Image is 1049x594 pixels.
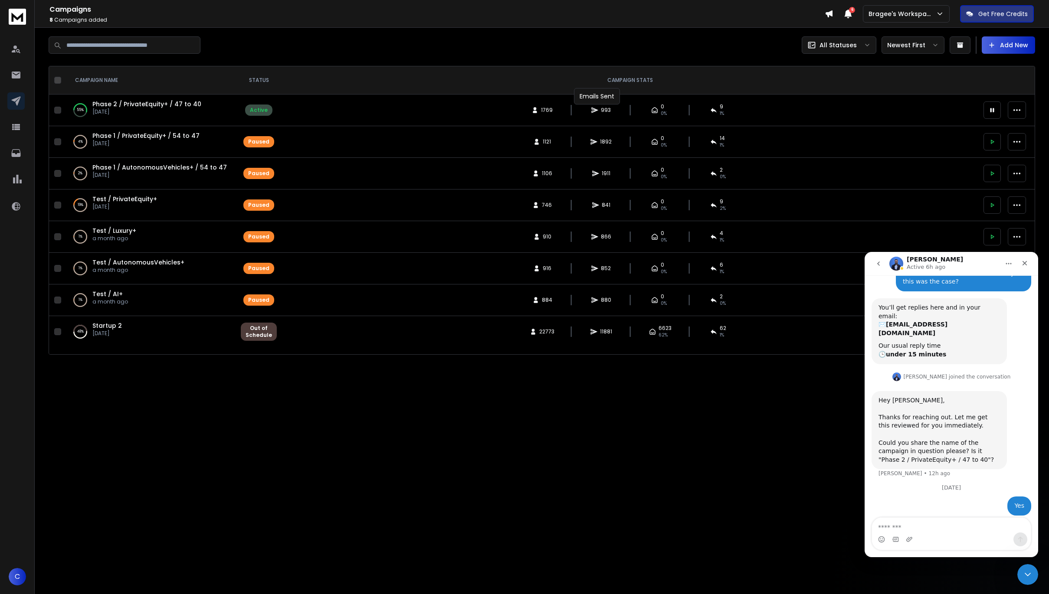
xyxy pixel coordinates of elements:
[601,233,611,240] span: 866
[248,297,269,304] div: Paused
[869,10,936,18] p: Bragee's Workspace
[65,158,236,189] td: 2%Phase 1 / AutonomousVehicles+ / 54 to 47[DATE]
[661,293,664,300] span: 0
[661,103,664,110] span: 0
[661,237,667,244] span: 0%
[602,202,610,209] span: 841
[720,142,724,149] span: 1 %
[1017,564,1038,585] iframe: Intercom live chat
[720,293,723,300] span: 2
[543,265,551,272] span: 916
[720,332,724,339] span: 1 %
[65,66,236,95] th: CAMPAIGN NAME
[92,258,184,267] a: Test / AutonomousVehicles+
[236,66,282,95] th: STATUS
[720,198,723,205] span: 9
[661,205,667,212] span: 0%
[248,202,269,209] div: Paused
[602,170,610,177] span: 1911
[49,16,825,23] p: Campaigns added
[720,173,726,180] span: 0 %
[78,201,83,209] p: 19 %
[92,203,157,210] p: [DATE]
[65,253,236,284] td: 1%Test / AutonomousVehicles+a month ago
[720,325,726,332] span: 62
[248,138,269,145] div: Paused
[92,172,227,179] p: [DATE]
[65,221,236,253] td: 1%Test / Luxury+a month ago
[882,36,944,54] button: Newest First
[79,296,82,304] p: 1 %
[92,321,122,330] a: Startup 2
[661,166,664,173] span: 0
[9,9,26,25] img: logo
[65,126,236,158] td: 4%Phase 1 / PrivateEquity+ / 54 to 47[DATE]
[92,298,128,305] p: a month ago
[601,297,611,304] span: 880
[720,268,724,275] span: 1 %
[77,106,84,114] p: 55 %
[601,265,611,272] span: 852
[78,137,83,146] p: 4 %
[865,252,1038,557] iframe: Intercom live chat
[600,138,612,145] span: 1892
[600,328,612,335] span: 11881
[248,170,269,177] div: Paused
[539,328,554,335] span: 22773
[65,316,236,348] td: 48%Startup 2[DATE]
[720,300,726,307] span: 0 %
[543,138,551,145] span: 1121
[9,568,26,585] span: C
[78,169,82,178] p: 2 %
[248,233,269,240] div: Paused
[92,108,201,115] p: [DATE]
[92,100,201,108] a: Phase 2 / PrivateEquity+ / 47 to 40
[720,166,723,173] span: 2
[282,66,978,95] th: CAMPAIGN STATS
[720,230,723,237] span: 4
[720,110,724,117] span: 1 %
[661,142,667,149] span: 0%
[720,237,724,244] span: 1 %
[661,173,667,180] span: 0%
[978,10,1028,18] p: Get Free Credits
[542,202,552,209] span: 746
[92,290,123,298] a: Test / AI+
[820,41,857,49] p: All Statuses
[659,332,668,339] span: 62 %
[542,297,552,304] span: 884
[248,265,269,272] div: Paused
[92,140,200,147] p: [DATE]
[92,163,227,172] span: Phase 1 / AutonomousVehicles+ / 54 to 47
[92,235,136,242] p: a month ago
[542,170,552,177] span: 1106
[661,300,667,307] span: 0%
[92,131,200,140] a: Phase 1 / PrivateEquity+ / 54 to 47
[79,232,82,241] p: 1 %
[77,327,84,336] p: 48 %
